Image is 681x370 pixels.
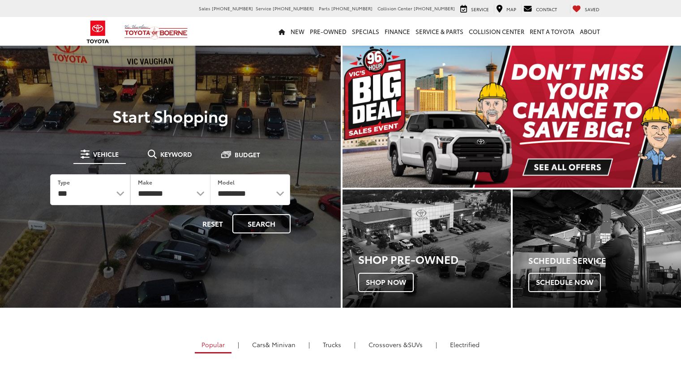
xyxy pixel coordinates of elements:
[235,151,260,158] span: Budget
[494,4,518,14] a: Map
[288,17,307,46] a: New
[138,178,152,186] label: Make
[377,5,412,12] span: Collision Center
[256,5,271,12] span: Service
[368,340,408,349] span: Crossovers &
[349,17,382,46] a: Specials
[536,6,557,13] span: Contact
[528,273,601,292] span: Schedule Now
[358,273,414,292] span: Shop Now
[124,24,188,40] img: Vic Vaughan Toyota of Boerne
[466,17,527,46] a: Collision Center
[513,189,681,307] div: Toyota
[343,189,511,307] div: Toyota
[276,17,288,46] a: Home
[58,178,70,186] label: Type
[433,340,439,349] li: |
[471,6,489,13] span: Service
[585,6,600,13] span: Saved
[316,337,348,352] a: Trucks
[273,5,314,12] span: [PHONE_NUMBER]
[358,253,511,265] h3: Shop Pre-Owned
[570,4,602,14] a: My Saved Vehicles
[212,5,253,12] span: [PHONE_NUMBER]
[266,340,296,349] span: & Minivan
[528,256,681,265] h4: Schedule Service
[521,4,559,14] a: Contact
[236,340,241,349] li: |
[319,5,330,12] span: Parts
[195,337,231,353] a: Popular
[160,151,192,157] span: Keyword
[362,337,429,352] a: SUVs
[577,17,603,46] a: About
[93,151,119,157] span: Vehicle
[443,337,486,352] a: Electrified
[352,340,358,349] li: |
[513,189,681,307] a: Schedule Service Schedule Now
[38,107,303,125] p: Start Shopping
[218,178,235,186] label: Model
[414,5,455,12] span: [PHONE_NUMBER]
[458,4,491,14] a: Service
[232,214,291,233] button: Search
[382,17,413,46] a: Finance
[307,17,349,46] a: Pre-Owned
[413,17,466,46] a: Service & Parts: Opens in a new tab
[245,337,302,352] a: Cars
[306,340,312,349] li: |
[527,17,577,46] a: Rent a Toyota
[195,214,231,233] button: Reset
[81,17,115,47] img: Toyota
[343,189,511,307] a: Shop Pre-Owned Shop Now
[331,5,373,12] span: [PHONE_NUMBER]
[506,6,516,13] span: Map
[199,5,210,12] span: Sales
